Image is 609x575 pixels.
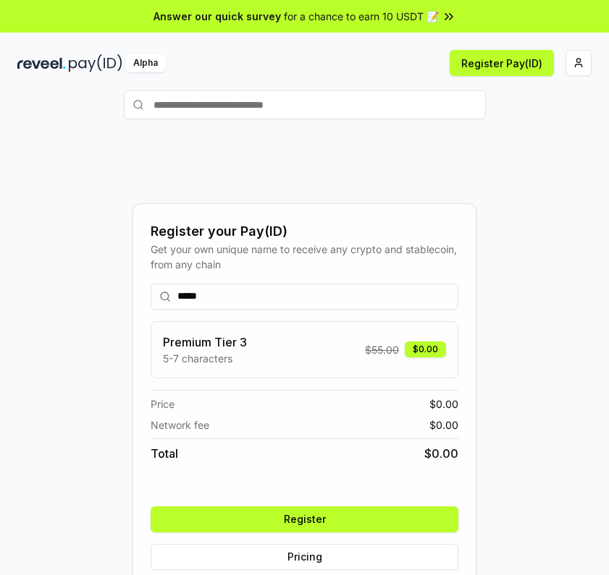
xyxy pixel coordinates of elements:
[151,221,458,242] div: Register your Pay(ID)
[450,50,554,76] button: Register Pay(ID)
[151,417,209,433] span: Network fee
[154,9,281,24] span: Answer our quick survey
[151,506,458,532] button: Register
[17,54,66,72] img: reveel_dark
[284,9,439,24] span: for a chance to earn 10 USDT 📝
[424,445,458,462] span: $ 0.00
[163,351,247,366] p: 5-7 characters
[151,445,178,462] span: Total
[163,333,247,351] h3: Premium Tier 3
[151,242,458,272] div: Get your own unique name to receive any crypto and stablecoin, from any chain
[365,342,399,357] span: $ 55.00
[151,396,175,412] span: Price
[125,54,166,72] div: Alpha
[69,54,122,72] img: pay_id
[151,544,458,570] button: Pricing
[429,417,458,433] span: $ 0.00
[405,341,446,357] div: $0.00
[429,396,458,412] span: $ 0.00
